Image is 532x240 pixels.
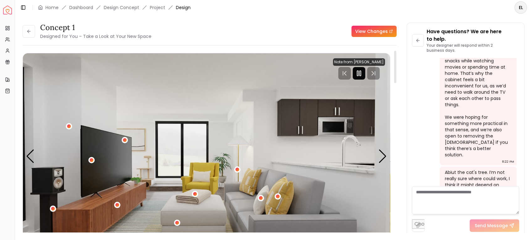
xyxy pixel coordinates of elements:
[40,23,151,33] h3: concept 1
[515,2,526,13] span: EL
[378,149,387,163] div: Next slide
[514,1,527,14] button: EL
[104,4,139,11] li: Design Concept
[502,159,514,165] div: 8:22 PM
[176,4,191,11] span: Design
[3,6,12,14] a: Spacejoy
[333,58,385,66] div: Note from [PERSON_NAME]
[38,4,191,11] nav: breadcrumb
[426,43,519,53] p: Your designer will respond within 2 business days.
[355,70,363,77] svg: Pause
[351,26,397,37] a: View Changes
[150,4,165,11] a: Project
[69,4,93,11] a: Dashboard
[426,28,519,43] p: Have questions? We are here to help.
[3,6,12,14] img: Spacejoy Logo
[26,149,34,163] div: Previous slide
[40,33,151,39] small: Designed for You – Take a Look at Your New Space
[445,169,510,201] div: Abiut the cat's tree. I’m not really sure where could work, I think it might depend on what other...
[45,4,59,11] a: Home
